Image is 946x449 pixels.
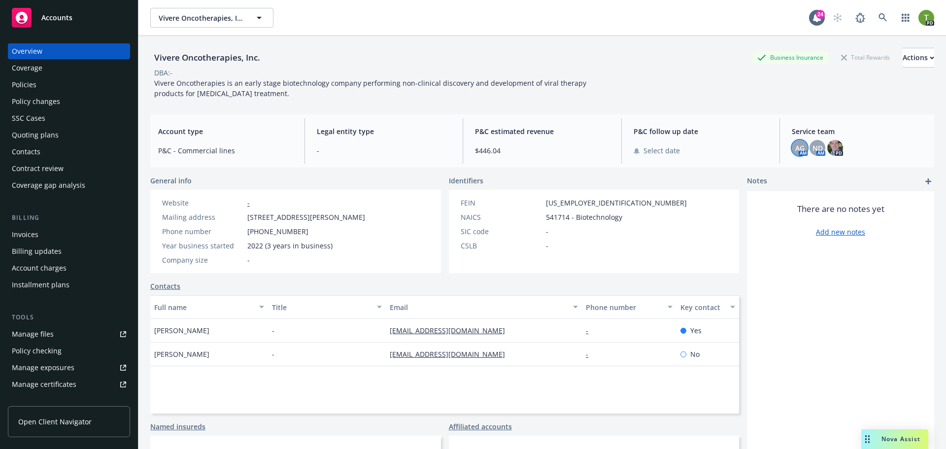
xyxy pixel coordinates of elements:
[8,260,130,276] a: Account charges
[317,145,451,156] span: -
[461,241,542,251] div: CSLB
[8,360,130,376] span: Manage exposures
[12,277,69,293] div: Installment plans
[386,295,582,319] button: Email
[12,393,58,409] div: Manage BORs
[158,145,293,156] span: P&C - Commercial lines
[247,226,308,237] span: [PHONE_NUMBER]
[390,302,567,312] div: Email
[154,325,209,336] span: [PERSON_NAME]
[12,161,64,176] div: Contract review
[475,126,609,137] span: P&C estimated revenue
[586,349,596,359] a: -
[162,198,243,208] div: Website
[12,110,45,126] div: SSC Cases
[881,435,920,443] span: Nova Assist
[449,421,512,432] a: Affiliated accounts
[582,295,676,319] button: Phone number
[12,43,42,59] div: Overview
[150,175,192,186] span: General info
[162,226,243,237] div: Phone number
[828,8,847,28] a: Start snowing
[461,212,542,222] div: NAICS
[676,295,739,319] button: Key contact
[154,78,588,98] span: Vivere Oncotherapies is an early stage biotechnology company performing non-clinical discovery an...
[903,48,934,68] button: Actions
[41,14,72,22] span: Accounts
[812,143,823,153] span: ND
[8,277,130,293] a: Installment plans
[8,144,130,160] a: Contacts
[8,177,130,193] a: Coverage gap analysis
[8,326,130,342] a: Manage files
[12,343,62,359] div: Policy checking
[150,281,180,291] a: Contacts
[8,227,130,242] a: Invoices
[8,343,130,359] a: Policy checking
[12,144,40,160] div: Contacts
[546,198,687,208] span: [US_EMPLOYER_IDENTIFICATION_NUMBER]
[546,241,548,251] span: -
[150,8,273,28] button: Vivere Oncotherapies, Inc.
[247,198,250,207] a: -
[861,429,874,449] div: Drag to move
[752,51,828,64] div: Business Insurance
[896,8,915,28] a: Switch app
[461,226,542,237] div: SIC code
[8,377,130,392] a: Manage certificates
[797,203,884,215] span: There are no notes yet
[8,213,130,223] div: Billing
[680,302,724,312] div: Key contact
[816,10,825,19] div: 24
[8,4,130,32] a: Accounts
[873,8,893,28] a: Search
[12,243,62,259] div: Billing updates
[154,302,253,312] div: Full name
[8,94,130,109] a: Policy changes
[162,255,243,265] div: Company size
[162,241,243,251] div: Year business started
[12,77,36,93] div: Policies
[850,8,870,28] a: Report a Bug
[8,393,130,409] a: Manage BORs
[12,60,42,76] div: Coverage
[690,325,702,336] span: Yes
[461,198,542,208] div: FEIN
[8,161,130,176] a: Contract review
[586,302,661,312] div: Phone number
[643,145,680,156] span: Select date
[272,302,371,312] div: Title
[546,212,622,222] span: 541714 - Biotechnology
[586,326,596,335] a: -
[247,241,333,251] span: 2022 (3 years in business)
[12,227,38,242] div: Invoices
[8,60,130,76] a: Coverage
[747,175,767,187] span: Notes
[268,295,386,319] button: Title
[8,127,130,143] a: Quoting plans
[18,416,92,427] span: Open Client Navigator
[836,51,895,64] div: Total Rewards
[150,295,268,319] button: Full name
[247,212,365,222] span: [STREET_ADDRESS][PERSON_NAME]
[861,429,928,449] button: Nova Assist
[8,243,130,259] a: Billing updates
[12,260,67,276] div: Account charges
[150,421,205,432] a: Named insureds
[8,312,130,322] div: Tools
[903,48,934,67] div: Actions
[827,140,843,156] img: photo
[272,349,274,359] span: -
[162,212,243,222] div: Mailing address
[154,68,172,78] div: DBA: -
[8,77,130,93] a: Policies
[247,255,250,265] span: -
[12,377,76,392] div: Manage certificates
[918,10,934,26] img: photo
[390,326,513,335] a: [EMAIL_ADDRESS][DOMAIN_NAME]
[154,349,209,359] span: [PERSON_NAME]
[317,126,451,137] span: Legal entity type
[12,360,74,376] div: Manage exposures
[8,43,130,59] a: Overview
[922,175,934,187] a: add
